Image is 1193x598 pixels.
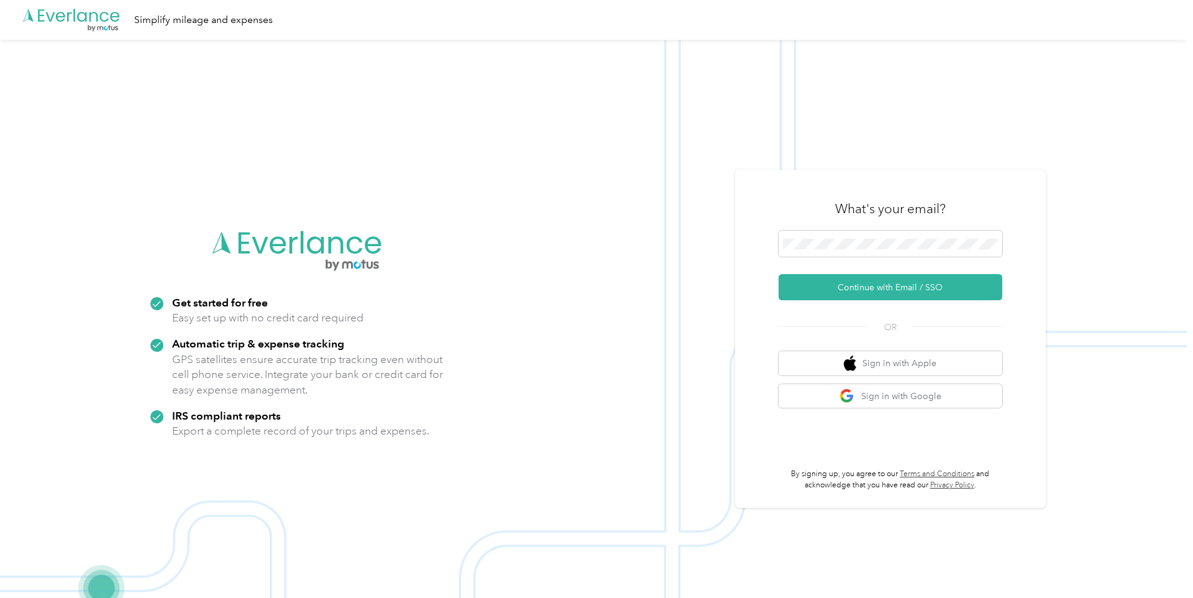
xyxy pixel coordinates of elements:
[172,310,363,326] p: Easy set up with no credit card required
[172,409,281,422] strong: IRS compliant reports
[779,384,1002,408] button: google logoSign in with Google
[1123,528,1193,598] iframe: Everlance-gr Chat Button Frame
[839,389,855,404] img: google logo
[134,12,273,28] div: Simplify mileage and expenses
[172,337,344,350] strong: Automatic trip & expense tracking
[844,356,856,371] img: apple logo
[779,469,1002,490] p: By signing up, you agree to our and acknowledge that you have read our .
[172,423,429,439] p: Export a complete record of your trips and expenses.
[172,352,444,398] p: GPS satellites ensure accurate trip tracking even without cell phone service. Integrate your bank...
[779,351,1002,375] button: apple logoSign in with Apple
[900,469,974,479] a: Terms and Conditions
[835,200,946,218] h3: What's your email?
[172,296,268,309] strong: Get started for free
[869,321,912,334] span: OR
[779,274,1002,300] button: Continue with Email / SSO
[930,481,974,490] a: Privacy Policy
